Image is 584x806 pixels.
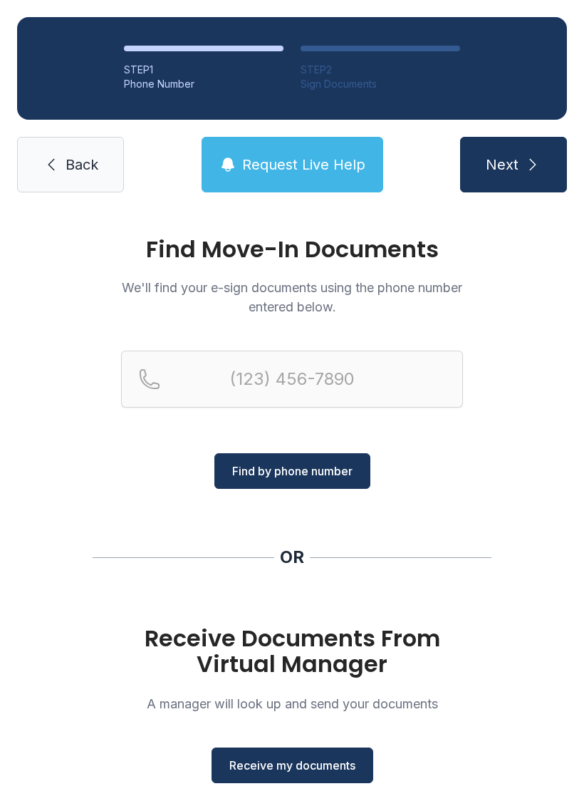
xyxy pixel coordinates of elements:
div: Sign Documents [301,77,460,91]
p: We'll find your e-sign documents using the phone number entered below. [121,278,463,316]
p: A manager will look up and send your documents [121,694,463,713]
div: OR [280,546,304,569]
span: Receive my documents [229,757,355,774]
div: Phone Number [124,77,283,91]
span: Find by phone number [232,463,353,480]
div: STEP 2 [301,63,460,77]
input: Reservation phone number [121,351,463,408]
div: STEP 1 [124,63,283,77]
span: Back [66,155,98,175]
h1: Find Move-In Documents [121,238,463,261]
h1: Receive Documents From Virtual Manager [121,626,463,677]
span: Next [486,155,518,175]
span: Request Live Help [242,155,365,175]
